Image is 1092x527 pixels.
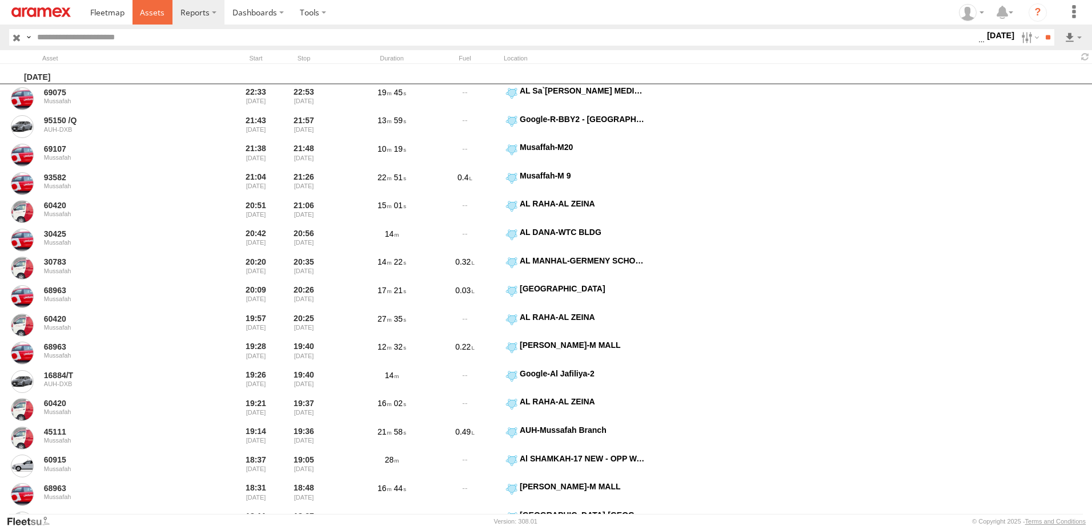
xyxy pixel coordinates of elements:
[394,201,406,210] span: 01
[44,380,200,387] div: AUH-DXB
[282,142,326,168] div: 21:48 [DATE]
[385,229,399,238] span: 14
[44,98,200,104] div: Mussafah
[955,4,988,21] div: Mohammedazath Nainamohammed
[11,7,71,17] img: aramex-logo.svg
[378,88,392,97] span: 19
[282,227,326,253] div: 20:56 [DATE]
[234,142,278,168] div: Entered prior to selected date range
[44,285,200,295] a: 68963
[394,427,406,436] span: 58
[378,286,392,295] span: 17
[431,171,499,197] div: 0.4
[234,368,278,395] div: Entered prior to selected date range
[234,114,278,140] div: Entered prior to selected date range
[282,340,326,366] div: 19:40 [DATE]
[282,171,326,197] div: 21:26 [DATE]
[520,227,645,237] div: AL DANA-WTC BLDG
[44,87,200,98] a: 69075
[44,408,200,415] div: Mussafah
[282,283,326,310] div: 20:26 [DATE]
[520,368,645,379] div: Google-Al Jafiliya-2
[44,126,200,133] div: AUH-DXB
[44,210,200,217] div: Mussafah
[394,173,406,182] span: 51
[520,283,645,294] div: [GEOGRAPHIC_DATA]
[44,229,200,239] a: 30425
[234,481,278,508] div: Entered prior to selected date range
[44,437,200,444] div: Mussafah
[985,29,1017,42] label: [DATE]
[44,257,200,267] a: 30783
[234,453,278,480] div: Entered prior to selected date range
[431,340,499,366] div: 0.22
[504,86,647,112] label: Click to View Event Location
[44,483,200,493] a: 68963
[394,512,406,521] span: 01
[504,368,647,395] label: Click to View Event Location
[378,484,392,493] span: 16
[1029,3,1047,22] i: ?
[234,227,278,253] div: Entered prior to selected date range
[378,427,392,436] span: 21
[394,342,406,351] span: 32
[44,493,200,500] div: Mussafah
[44,267,200,274] div: Mussafah
[282,481,326,508] div: 18:48 [DATE]
[520,425,645,435] div: AUH-Mussafah Branch
[44,455,200,465] a: 60915
[520,114,645,124] div: Google-R-BBY2 - [GEOGRAPHIC_DATA]
[394,144,406,153] span: 19
[504,114,647,140] label: Click to View Event Location
[378,314,392,323] span: 27
[6,516,59,527] a: Visit our Website
[44,314,200,324] a: 60420
[44,398,200,408] a: 60420
[44,200,200,210] a: 60420
[282,368,326,395] div: 19:40 [DATE]
[520,142,645,152] div: Musaffah-M20
[394,257,406,266] span: 22
[234,312,278,338] div: Entered prior to selected date range
[504,481,647,508] label: Click to View Event Location
[44,465,200,472] div: Mussafah
[504,198,647,225] label: Click to View Event Location
[44,370,200,380] a: 16884/T
[282,114,326,140] div: 21:57 [DATE]
[282,425,326,451] div: 19:36 [DATE]
[44,342,200,352] a: 68963
[504,283,647,310] label: Click to View Event Location
[234,396,278,423] div: Entered prior to selected date range
[378,144,392,153] span: 10
[234,198,278,225] div: Entered prior to selected date range
[504,171,647,197] label: Click to View Event Location
[44,427,200,437] a: 45111
[504,340,647,366] label: Click to View Event Location
[431,425,499,451] div: 0.49
[520,171,645,181] div: Musaffah-M 9
[1063,29,1083,46] label: Export results as...
[972,518,1086,525] div: © Copyright 2025 -
[520,510,645,520] div: [GEOGRAPHIC_DATA]-[GEOGRAPHIC_DATA]
[282,86,326,112] div: 22:53 [DATE]
[520,86,645,96] div: AL Sa`[PERSON_NAME] MEDICAL
[234,86,278,112] div: Entered prior to selected date range
[431,283,499,310] div: 0.03
[520,256,645,266] div: AL MANHAL-GERMENY SCHOOL
[504,396,647,423] label: Click to View Event Location
[234,425,278,451] div: Entered prior to selected date range
[504,425,647,451] label: Click to View Event Location
[44,324,200,331] div: Mussafah
[282,198,326,225] div: 21:06 [DATE]
[44,144,200,154] a: 69107
[394,399,406,408] span: 02
[378,512,392,521] span: 16
[24,29,33,46] label: Search Query
[378,173,392,182] span: 22
[378,116,392,125] span: 13
[234,283,278,310] div: Entered prior to selected date range
[234,340,278,366] div: Entered prior to selected date range
[520,453,645,464] div: Al SHAMKAH-17 NEW - OPP WALIMA REST
[1017,29,1041,46] label: Search Filter Options
[504,256,647,282] label: Click to View Event Location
